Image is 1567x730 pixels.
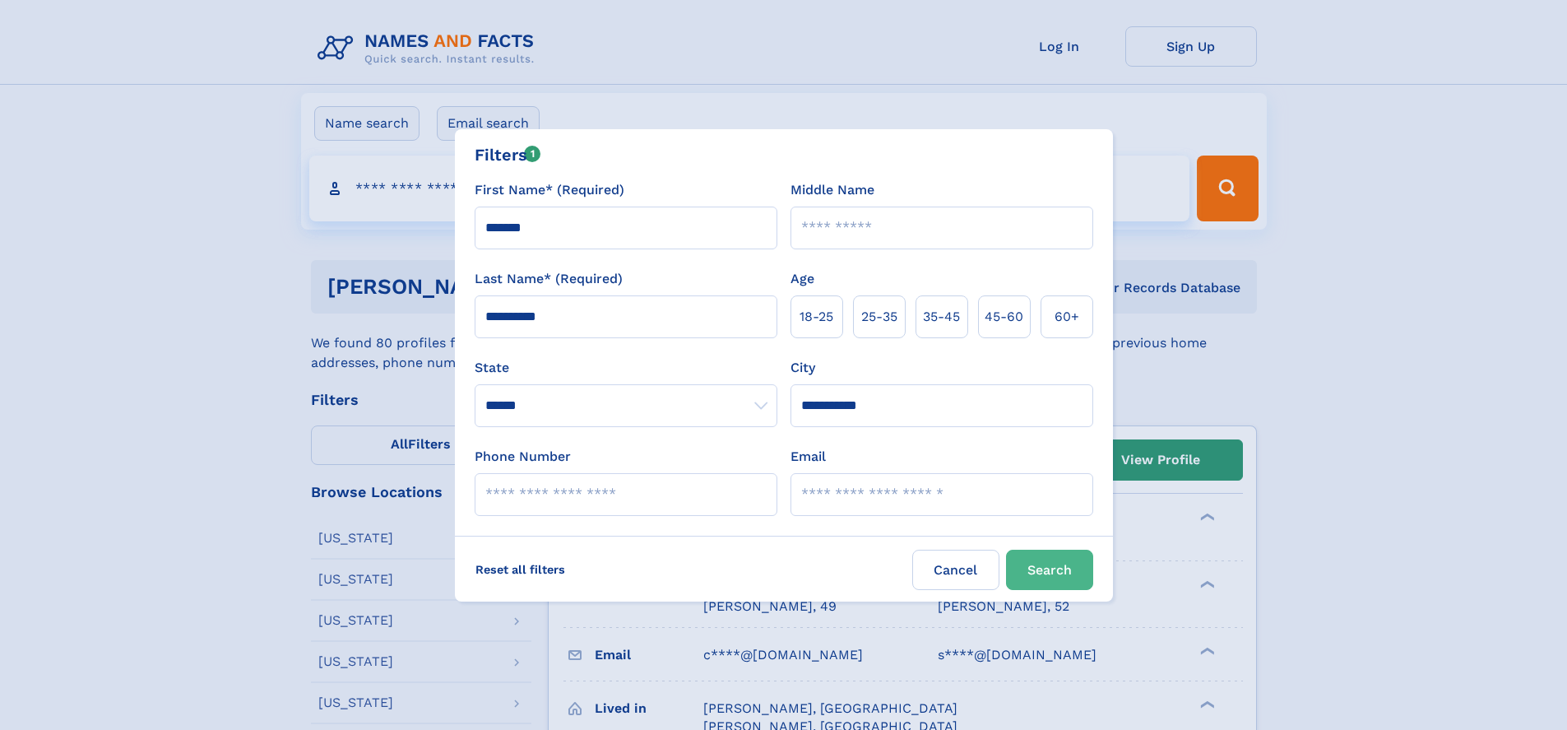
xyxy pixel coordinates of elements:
span: 60+ [1055,307,1079,327]
label: Email [790,447,826,467]
label: Middle Name [790,180,874,200]
span: 45‑60 [985,307,1023,327]
label: City [790,358,815,378]
label: Cancel [912,550,999,590]
div: Filters [475,142,541,167]
label: State [475,358,777,378]
button: Search [1006,550,1093,590]
label: Phone Number [475,447,571,467]
span: 35‑45 [923,307,960,327]
label: Reset all filters [465,550,576,589]
label: Age [790,269,814,289]
label: Last Name* (Required) [475,269,623,289]
label: First Name* (Required) [475,180,624,200]
span: 25‑35 [861,307,897,327]
span: 18‑25 [800,307,833,327]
